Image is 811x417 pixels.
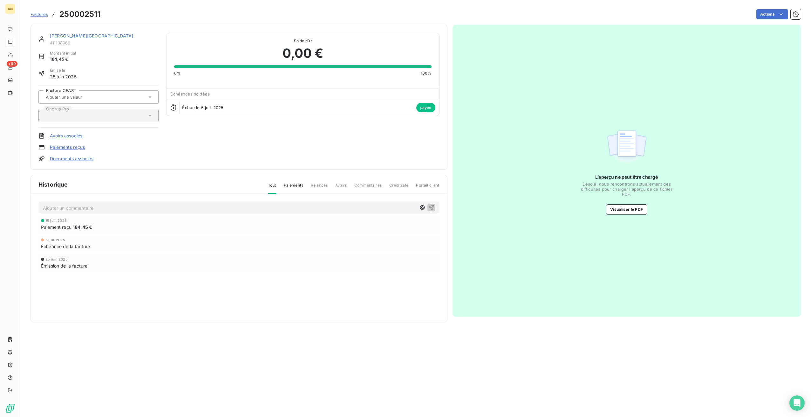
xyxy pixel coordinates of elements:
span: 100% [421,70,432,76]
span: 25 juin 2025 [45,257,68,261]
span: Échéance de la facture [41,243,90,250]
span: Portail client [416,182,439,193]
div: AN [5,4,15,14]
span: +99 [7,61,17,67]
a: Avoirs associés [50,133,82,139]
span: Paiement reçu [41,224,72,230]
span: Échéances soldées [170,91,210,96]
span: Solde dû : [174,38,431,44]
span: payée [416,103,435,112]
span: Commentaires [354,182,382,193]
span: Échue le 5 juil. 2025 [182,105,223,110]
button: Actions [756,9,788,19]
span: Tout [268,182,276,194]
span: Désolé, nous rencontrons actuellement des difficultés pour charger l'aperçu de ce fichier PDF. [576,182,678,197]
span: 15 juil. 2025 [45,219,67,222]
span: Émise le [50,68,77,73]
a: Paiements reçus [50,144,85,150]
span: 184,45 € [50,56,76,63]
a: [PERSON_NAME][GEOGRAPHIC_DATA] [50,33,133,38]
span: Avoirs [335,182,347,193]
span: 184,45 € [73,224,92,230]
img: Empty state [606,127,647,166]
span: Montant initial [50,50,76,56]
div: Open Intercom Messenger [789,395,805,411]
span: Historique [38,180,68,189]
span: Creditsafe [389,182,409,193]
span: 0% [174,70,181,76]
span: L’aperçu ne peut être chargé [595,174,658,180]
span: 25 juin 2025 [50,73,77,80]
span: Paiements [284,182,303,193]
h3: 250002511 [59,9,100,20]
span: Relances [311,182,328,193]
span: 0,00 € [283,44,324,63]
input: Ajouter une valeur [45,94,109,100]
a: Factures [31,11,48,17]
button: Visualiser le PDF [606,204,647,215]
img: Logo LeanPay [5,403,15,413]
a: Documents associés [50,156,93,162]
span: Émission de la facture [41,262,87,269]
span: Factures [31,12,48,17]
span: 411108966 [50,40,159,45]
span: 5 juil. 2025 [45,238,65,242]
